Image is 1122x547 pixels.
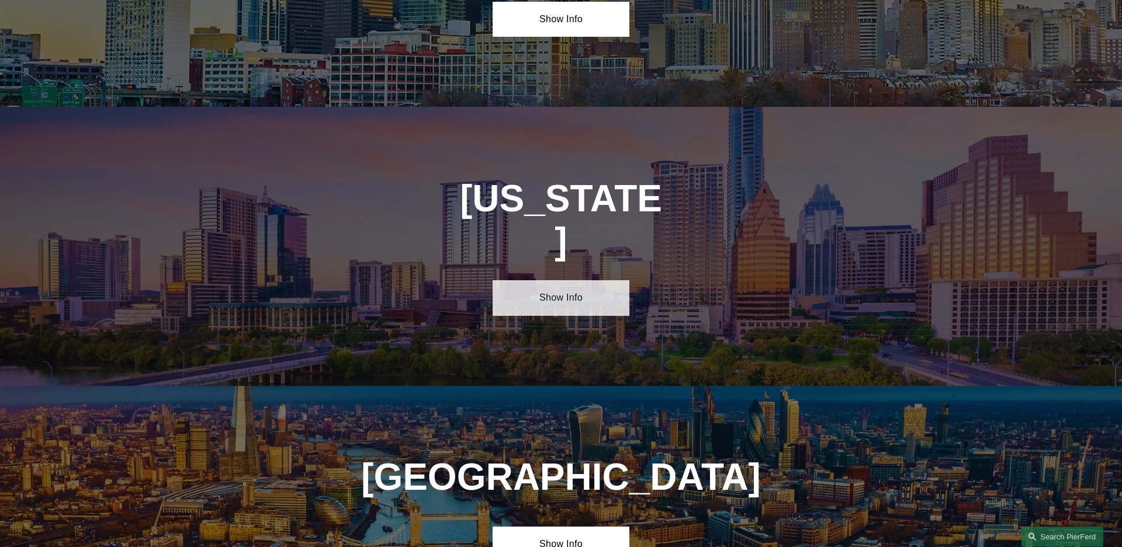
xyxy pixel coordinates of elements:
h1: [US_STATE] [459,177,663,263]
h1: [GEOGRAPHIC_DATA] [356,456,766,499]
a: Show Info [493,2,629,37]
a: Show Info [493,280,629,315]
a: Search this site [1021,527,1103,547]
